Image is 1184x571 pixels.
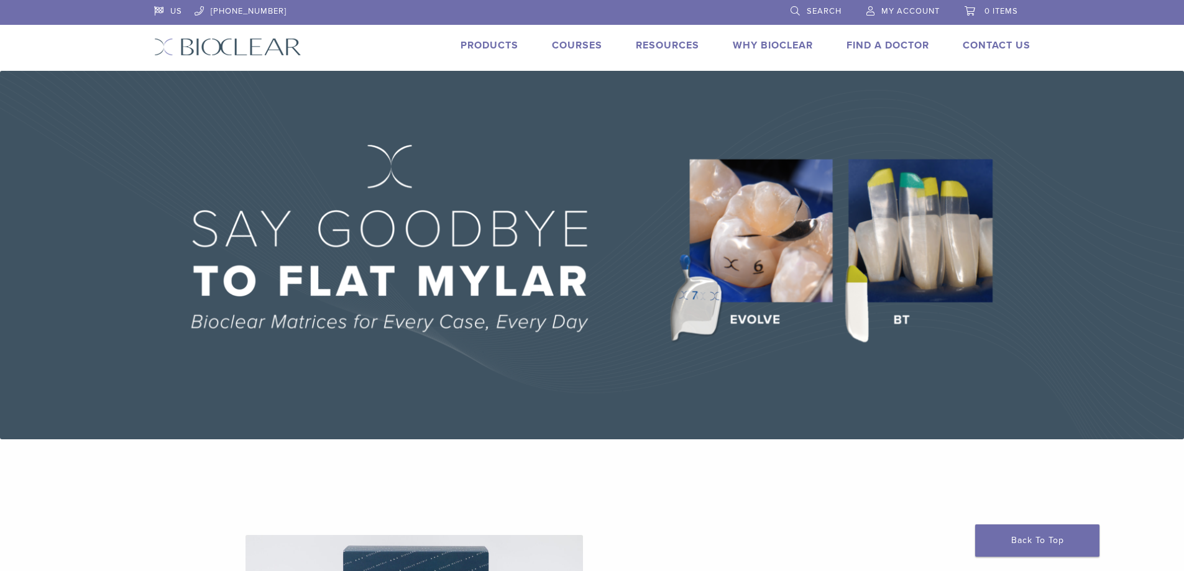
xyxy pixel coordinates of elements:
[984,6,1018,16] span: 0 items
[636,39,699,52] a: Resources
[807,6,842,16] span: Search
[552,39,602,52] a: Courses
[461,39,518,52] a: Products
[963,39,1030,52] a: Contact Us
[847,39,929,52] a: Find A Doctor
[975,524,1099,557] a: Back To Top
[154,38,301,56] img: Bioclear
[881,6,940,16] span: My Account
[733,39,813,52] a: Why Bioclear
